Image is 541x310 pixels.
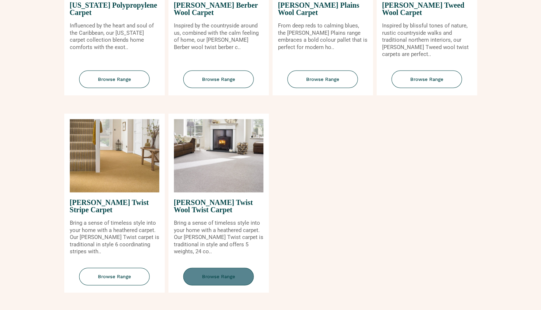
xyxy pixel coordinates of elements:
p: Inspired by the countryside around us, combined with the calm feeling of home, our [PERSON_NAME] ... [174,22,263,51]
span: [PERSON_NAME] Twist Stripe Carpet [70,192,159,219]
span: [PERSON_NAME] Twist Wool Twist Carpet [174,192,263,219]
a: Browse Range [273,70,373,96]
img: Tomkinson Twist Stripe Carpet [70,119,159,192]
a: Browse Range [64,268,165,293]
span: Browse Range [183,70,254,88]
p: Inspired by blissful tones of nature, rustic countryside walks and traditional northern interiors... [382,22,472,58]
span: Browse Range [79,70,150,88]
span: Browse Range [79,268,150,285]
a: Browse Range [168,268,269,293]
a: Browse Range [168,70,269,96]
span: Browse Range [183,268,254,285]
p: From deep reds to calming blues, the [PERSON_NAME] Plains range embraces a bold colour pallet tha... [278,22,367,51]
p: Influenced by the heart and soul of the Caribbean, our [US_STATE] carpet collection blends home c... [70,22,159,51]
p: Bring a sense of timeless style into your home with a heathered carpet. Our [PERSON_NAME] Twist c... [174,219,263,255]
img: Tomkinson Twist Wool Twist Carpet [174,119,263,192]
a: Browse Range [377,70,477,96]
span: Browse Range [392,70,462,88]
p: Bring a sense of timeless style into your home with a heathered carpet. Our [PERSON_NAME] Twist c... [70,219,159,255]
a: Browse Range [64,70,165,96]
span: Browse Range [287,70,358,88]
